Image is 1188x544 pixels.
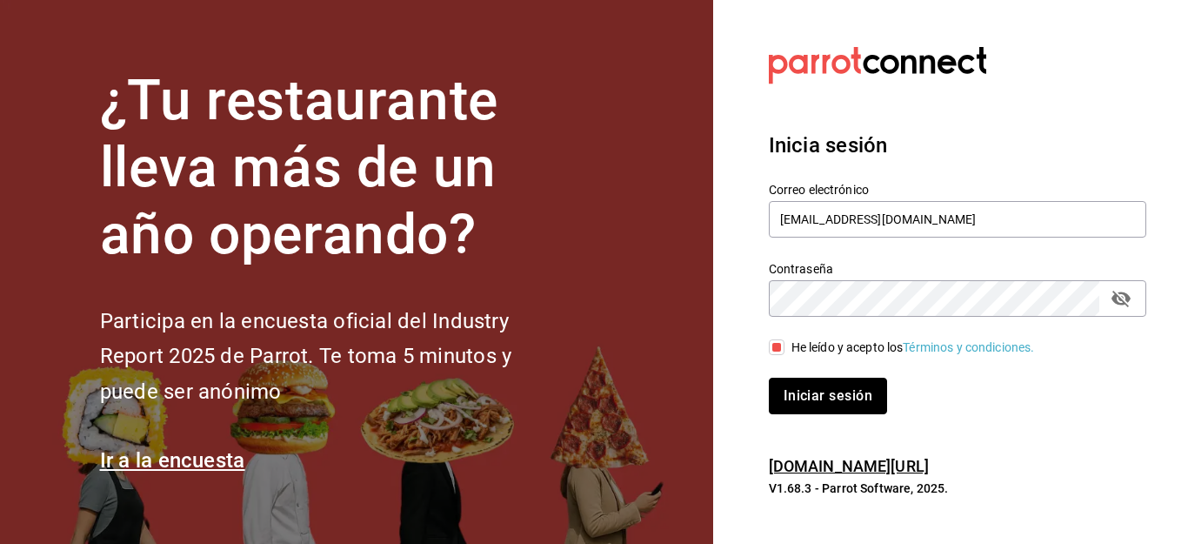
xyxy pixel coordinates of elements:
a: [DOMAIN_NAME][URL] [769,457,929,475]
h1: ¿Tu restaurante lleva más de un año operando? [100,68,570,268]
input: Ingresa tu correo electrónico [769,201,1146,238]
button: passwordField [1106,284,1136,313]
label: Contraseña [769,263,1146,275]
div: He leído y acepto los [791,339,1035,357]
p: V1.68.3 - Parrot Software, 2025. [769,480,1146,497]
h3: Inicia sesión [769,130,1146,161]
a: Ir a la encuesta [100,448,245,473]
button: Iniciar sesión [769,378,887,414]
h2: Participa en la encuesta oficial del Industry Report 2025 de Parrot. Te toma 5 minutos y puede se... [100,304,570,410]
a: Términos y condiciones. [903,340,1034,354]
label: Correo electrónico [769,184,1146,196]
